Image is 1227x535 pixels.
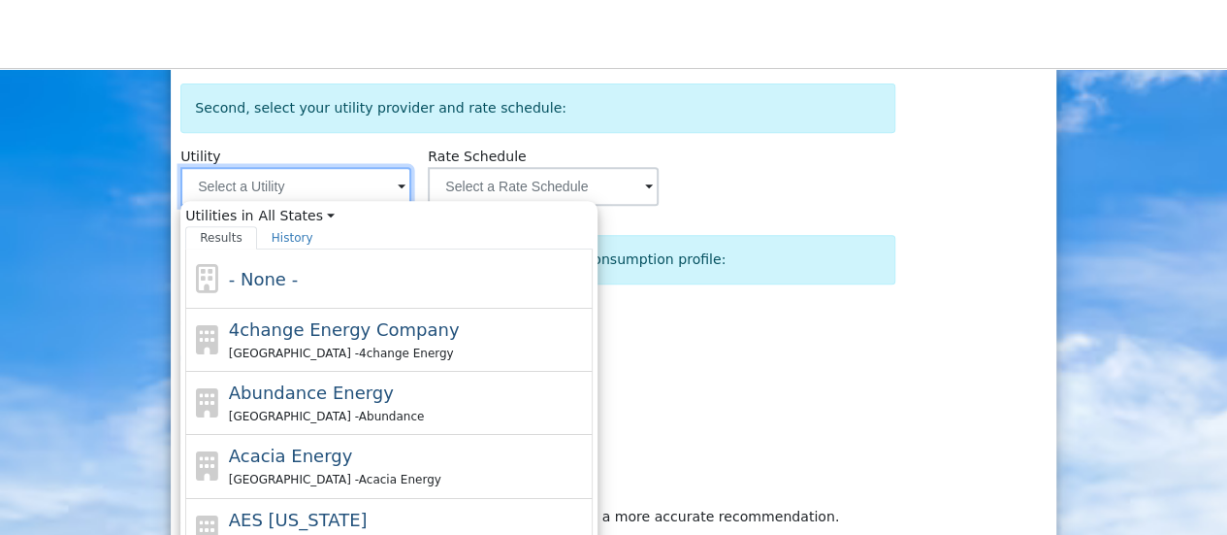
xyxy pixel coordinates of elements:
input: Select a Rate Schedule [428,167,659,206]
a: Results [185,226,257,250]
span: [GEOGRAPHIC_DATA] - [229,410,359,423]
input: Select a Utility [180,167,411,206]
span: Acacia Energy [359,473,441,486]
label: Utility [180,147,220,167]
a: All States [258,206,334,226]
span: 4change Energy [359,347,454,360]
span: Acacia Energy [229,446,353,466]
div: Second, select your utility provider and rate schedule: [180,84,895,133]
span: [GEOGRAPHIC_DATA] - [229,473,359,486]
span: Abundance [359,410,425,423]
span: Utilities in [185,206,593,226]
span: [GEOGRAPHIC_DATA] - [229,347,359,360]
span: AES [US_STATE] [229,510,368,530]
a: History [257,226,328,250]
span: 4change Energy Company [229,319,460,340]
span: - None - [229,269,298,289]
span: Abundance Energy [229,383,394,403]
span: Alias: None [428,149,526,164]
div: : providing your actual annual consumption will result in a more accurate recommendation. [178,507,899,527]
